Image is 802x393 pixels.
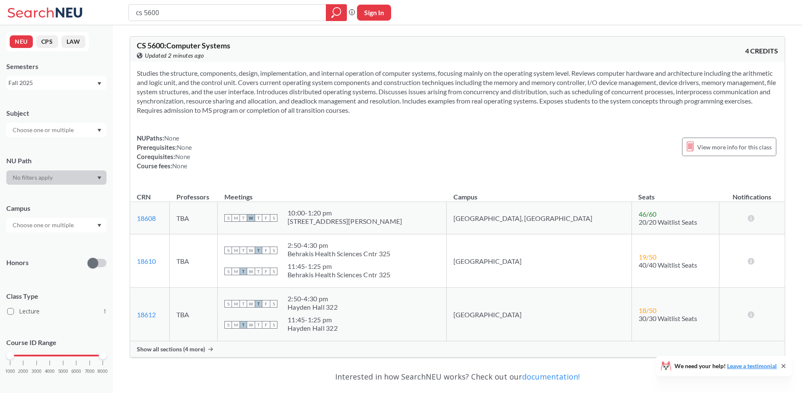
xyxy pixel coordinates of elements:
span: W [247,321,255,329]
p: Honors [6,258,29,268]
div: 11:45 - 1:25 pm [288,316,338,324]
span: None [164,134,179,142]
span: S [270,300,277,308]
span: T [255,300,262,308]
span: S [270,247,277,254]
svg: Dropdown arrow [97,176,101,180]
span: M [232,300,240,308]
svg: Dropdown arrow [97,224,101,227]
span: 18 / 50 [639,306,656,314]
span: S [270,268,277,275]
button: CPS [36,35,58,48]
span: None [172,162,187,170]
div: Show all sections (4 more) [130,341,785,357]
span: T [255,321,262,329]
td: [GEOGRAPHIC_DATA] [447,234,631,288]
span: Updated 2 minutes ago [145,51,204,60]
span: M [232,247,240,254]
span: S [224,268,232,275]
span: Class Type [6,292,107,301]
p: Course ID Range [6,338,107,348]
td: TBA [170,234,218,288]
td: TBA [170,202,218,234]
div: Dropdown arrow [6,218,107,232]
div: Dropdown arrow [6,170,107,185]
div: Hayden Hall 322 [288,324,338,332]
span: Show all sections (4 more) [137,345,205,353]
span: S [270,321,277,329]
svg: magnifying glass [331,7,341,19]
div: NUPaths: Prerequisites: Corequisites: Course fees: [137,133,192,170]
span: View more info for this class [697,142,772,152]
a: documentation! [522,372,580,382]
div: Campus [6,204,107,213]
td: TBA [170,288,218,341]
span: S [224,247,232,254]
span: F [262,321,270,329]
button: LAW [61,35,85,48]
div: CRN [137,192,151,202]
span: T [240,321,247,329]
span: M [232,214,240,222]
span: M [232,321,240,329]
span: S [270,214,277,222]
label: Lecture [7,306,107,317]
th: Professors [170,184,218,202]
div: 2:50 - 4:30 pm [288,241,390,250]
td: [GEOGRAPHIC_DATA], [GEOGRAPHIC_DATA] [447,202,631,234]
svg: Dropdown arrow [97,82,101,85]
button: NEU [10,35,33,48]
th: Campus [447,184,631,202]
span: T [240,268,247,275]
span: S [224,214,232,222]
span: 7000 [85,369,95,374]
span: S [224,300,232,308]
span: 5000 [58,369,68,374]
button: Sign In [357,5,391,21]
th: Notifications [719,184,785,202]
span: We need your help! [674,363,777,369]
input: Class, professor, course number, "phrase" [135,5,320,20]
div: 2:50 - 4:30 pm [288,295,338,303]
a: 18612 [137,311,156,319]
a: 18610 [137,257,156,265]
a: Leave a testimonial [727,362,777,369]
span: None [175,153,190,160]
div: 11:45 - 1:25 pm [288,262,390,271]
div: Interested in how SearchNEU works? Check out our [130,364,785,389]
input: Choose one or multiple [8,220,79,230]
span: M [232,268,240,275]
span: T [240,214,247,222]
svg: Dropdown arrow [97,129,101,132]
div: Fall 2025Dropdown arrow [6,76,107,90]
span: 40/40 Waitlist Seats [639,261,697,269]
div: [STREET_ADDRESS][PERSON_NAME] [288,217,402,226]
span: 8000 [98,369,108,374]
span: 30/30 Waitlist Seats [639,314,697,322]
span: CS 5600 : Computer Systems [137,41,230,50]
div: Behrakis Health Sciences Cntr 325 [288,271,390,279]
div: Semesters [6,62,107,71]
div: Fall 2025 [8,78,96,88]
span: 46 / 60 [639,210,656,218]
span: T [255,214,262,222]
span: F [262,214,270,222]
span: W [247,247,255,254]
div: Subject [6,109,107,118]
span: T [240,247,247,254]
span: F [262,268,270,275]
span: T [255,247,262,254]
span: T [255,268,262,275]
div: Hayden Hall 322 [288,303,338,311]
span: 1 [103,307,107,316]
div: Dropdown arrow [6,123,107,137]
td: [GEOGRAPHIC_DATA] [447,288,631,341]
span: 20/20 Waitlist Seats [639,218,697,226]
div: NU Path [6,156,107,165]
th: Seats [631,184,719,202]
span: 6000 [71,369,81,374]
span: 1000 [5,369,15,374]
span: 2000 [18,369,28,374]
span: 3000 [32,369,42,374]
input: Choose one or multiple [8,125,79,135]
